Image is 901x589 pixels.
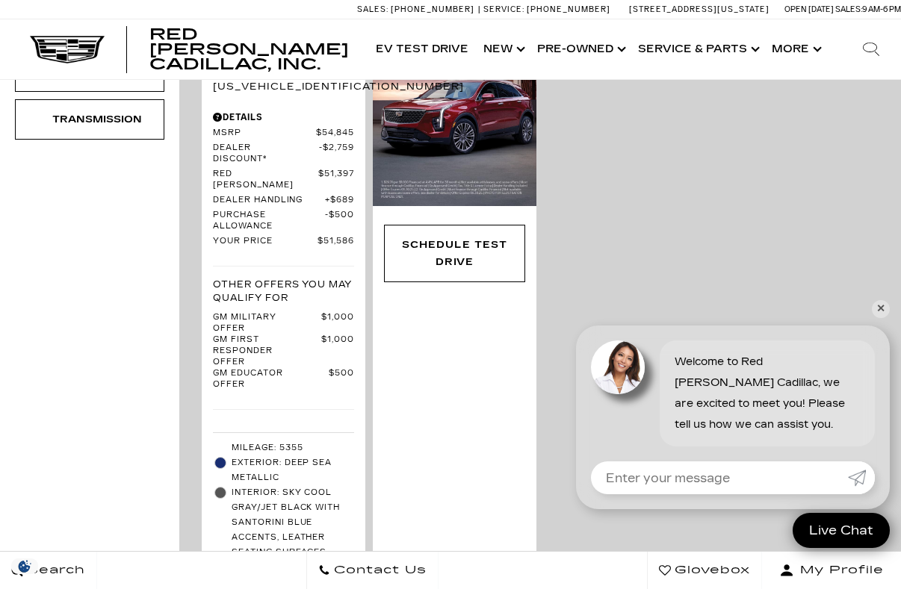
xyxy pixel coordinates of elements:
div: Welcome to Red [PERSON_NAME] Cadillac, we are excited to meet you! Please tell us how we can assi... [660,340,875,446]
span: My Profile [794,560,884,581]
a: GM Educator Offer $500 [213,368,354,390]
a: Dealer Handling $689 [213,195,354,206]
p: Other Offers You May Qualify For [213,278,354,305]
span: GM First Responder Offer [213,334,321,368]
a: Pre-Owned [530,19,631,79]
span: Open [DATE] [784,4,834,14]
span: Red [PERSON_NAME] Cadillac, Inc. [149,25,349,73]
span: Exterior: Deep Sea Metallic [232,455,354,485]
a: Submit [848,461,875,494]
span: $500 [329,368,354,390]
button: Open user profile menu [762,552,901,589]
input: Enter your message [591,461,848,494]
a: Live Chat [793,513,890,548]
a: Dealer Discount* $2,759 [213,143,354,165]
span: Live Chat [802,522,881,539]
span: Service: [483,4,524,14]
a: Glovebox [647,552,762,589]
span: $1,000 [321,334,354,368]
a: Red [PERSON_NAME] $51,397 [213,169,354,191]
img: Agent profile photo [591,340,645,394]
section: Click to Open Cookie Consent Modal [7,558,42,574]
span: $689 [325,195,354,206]
img: Cadillac Dark Logo with Cadillac White Text [30,35,105,63]
span: Contact Us [330,560,427,581]
a: GM First Responder Offer $1,000 [213,334,354,368]
span: GM Military Offer [213,312,321,334]
span: Purchase Allowance [213,210,325,232]
span: Your Price [213,236,318,247]
span: Sales: [357,4,388,14]
span: Search [23,560,85,581]
a: Sales: [PHONE_NUMBER] [357,5,478,13]
span: Dealer Discount* [213,143,319,165]
span: $2,759 [319,143,354,165]
span: MSRP [213,128,316,139]
div: Schedule Test Drive [384,225,525,281]
div: TransmissionTransmission [15,99,164,140]
a: Contact Us [306,552,439,589]
a: Service: [PHONE_NUMBER] [478,5,614,13]
a: Service & Parts [631,19,764,79]
a: Red [PERSON_NAME] Cadillac, Inc. [149,27,353,72]
div: Pricing Details - New 2024 Cadillac XT4 Sport [213,110,354,124]
span: [PHONE_NUMBER] [527,4,610,14]
a: New [476,19,530,79]
a: [STREET_ADDRESS][US_STATE] [629,4,770,14]
a: Your Price $51,586 [213,236,354,247]
span: [PHONE_NUMBER] [391,4,474,14]
div: Schedule Test Drive [396,237,513,269]
span: GM Educator Offer [213,368,329,390]
a: Purchase Allowance $500 [213,210,354,232]
span: 9 AM-6 PM [862,4,901,14]
span: Glovebox [671,560,750,581]
a: GM Military Offer $1,000 [213,312,354,334]
span: Red [PERSON_NAME] [213,169,318,191]
span: Sales: [835,4,862,14]
button: More [764,19,826,79]
div: Transmission [52,111,127,128]
span: $54,845 [316,128,354,139]
span: Dealer Handling [213,195,325,206]
a: MSRP $54,845 [213,128,354,139]
span: $51,397 [318,169,354,191]
span: $500 [325,210,354,232]
img: Opt-Out Icon [7,558,42,574]
span: $1,000 [321,312,354,334]
li: Mileage: 5355 [213,440,354,455]
span: $51,586 [318,236,354,247]
a: EV Test Drive [368,19,476,79]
